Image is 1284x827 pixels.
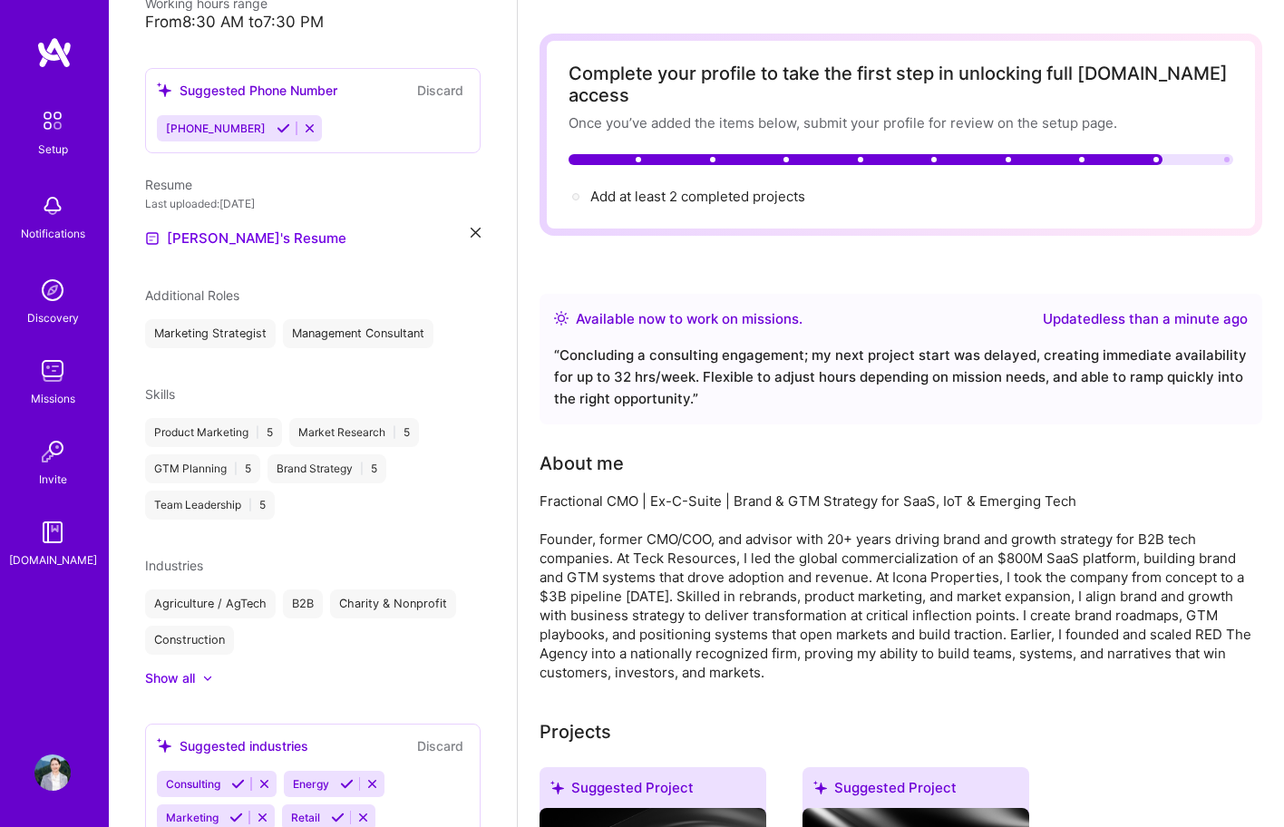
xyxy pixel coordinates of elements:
div: Product Marketing 5 [145,418,282,447]
span: | [234,462,238,476]
i: Accept [331,811,345,824]
div: Tell us a little about yourself [540,450,624,477]
span: Resume [145,177,192,192]
div: Charity & Nonprofit [330,589,456,618]
img: Availability [554,311,569,326]
div: Show all [145,669,195,687]
div: Team Leadership 5 [145,491,275,520]
div: Invite [39,470,67,489]
div: Missions [31,389,75,408]
div: Marketing Strategist [145,319,276,348]
div: From 8:30 AM to 7:30 PM [145,13,481,32]
i: icon Close [471,228,481,238]
span: Marketing [166,811,219,824]
img: logo [36,36,73,69]
div: Discovery [27,308,79,327]
span: | [393,425,396,440]
i: Accept [340,777,354,791]
a: [PERSON_NAME]'s Resume [145,228,346,249]
i: Reject [365,777,379,791]
div: [DOMAIN_NAME] [9,550,97,569]
i: icon SuggestedTeams [157,83,172,98]
span: Industries [145,558,203,573]
div: Suggested Project [540,767,766,815]
span: | [360,462,364,476]
span: | [256,425,259,440]
span: | [248,498,252,512]
div: Projects [540,718,611,745]
i: Reject [256,811,269,824]
i: Reject [258,777,271,791]
div: “ Concluding a consulting engagement; my next project start was delayed, creating immediate avail... [554,345,1248,410]
button: Discard [412,735,469,756]
img: setup [34,102,72,140]
div: Setup [38,140,68,159]
img: Resume [145,231,160,246]
span: Retail [291,811,320,824]
span: [PHONE_NUMBER] [166,122,266,135]
i: icon SuggestedTeams [550,781,564,794]
i: icon SuggestedTeams [813,781,827,794]
div: Notifications [21,224,85,243]
i: icon SuggestedTeams [157,738,172,754]
div: Agriculture / AgTech [145,589,276,618]
span: Additional Roles [145,287,239,303]
div: Suggested industries [157,736,308,755]
div: Once you’ve added the items below, submit your profile for review on the setup page. [569,113,1233,132]
div: Suggested Phone Number [157,81,337,100]
img: bell [34,188,71,224]
div: Market Research 5 [289,418,419,447]
button: Discard [412,80,469,101]
div: Last uploaded: [DATE] [145,194,481,213]
div: B2B [283,589,323,618]
div: Suggested Project [802,767,1029,815]
span: Energy [293,777,329,791]
div: Fractional CMO | Ex-C-Suite | Brand & GTM Strategy for SaaS, IoT & Emerging Tech Founder, former ... [540,491,1262,682]
div: Management Consultant [283,319,433,348]
div: GTM Planning 5 [145,454,260,483]
img: teamwork [34,353,71,389]
span: Skills [145,386,175,402]
div: About me [540,450,624,477]
img: guide book [34,514,71,550]
i: Accept [231,777,245,791]
i: Accept [277,122,290,135]
div: Complete your profile to take the first step in unlocking full [DOMAIN_NAME] access [569,63,1233,106]
i: Reject [303,122,316,135]
img: Invite [34,433,71,470]
span: Add at least 2 completed projects [590,188,805,205]
i: Accept [229,811,243,824]
img: User Avatar [34,754,71,791]
span: Consulting [166,777,220,791]
a: User Avatar [30,754,75,791]
div: Brand Strategy 5 [267,454,386,483]
div: Construction [145,626,234,655]
div: Available now to work on missions . [576,308,802,330]
div: Updated less than a minute ago [1043,308,1248,330]
i: Reject [356,811,370,824]
img: discovery [34,272,71,308]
